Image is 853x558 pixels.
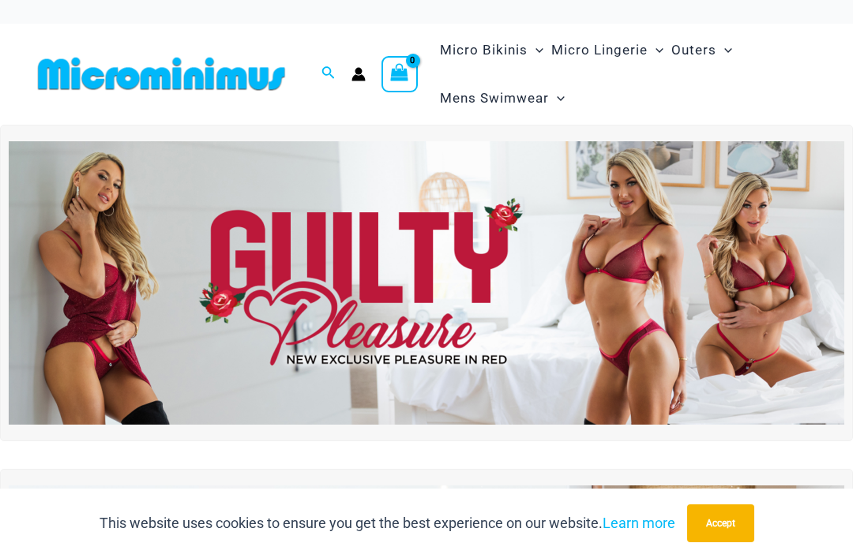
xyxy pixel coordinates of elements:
a: View Shopping Cart, empty [381,56,418,92]
span: Menu Toggle [648,30,663,70]
a: Micro LingerieMenu ToggleMenu Toggle [547,26,667,74]
span: Menu Toggle [528,30,543,70]
a: Account icon link [351,67,366,81]
span: Outers [671,30,716,70]
span: Menu Toggle [716,30,732,70]
span: Micro Bikinis [440,30,528,70]
a: OutersMenu ToggleMenu Toggle [667,26,736,74]
img: Guilty Pleasures Red Lingerie [9,141,844,425]
nav: Site Navigation [434,24,821,125]
span: Mens Swimwear [440,78,549,118]
span: Micro Lingerie [551,30,648,70]
p: This website uses cookies to ensure you get the best experience on our website. [100,511,675,535]
button: Accept [687,504,754,542]
img: MM SHOP LOGO FLAT [32,56,291,92]
a: Micro BikinisMenu ToggleMenu Toggle [436,26,547,74]
a: Learn more [603,515,675,531]
span: Menu Toggle [549,78,565,118]
a: Mens SwimwearMenu ToggleMenu Toggle [436,74,569,122]
a: Search icon link [321,64,336,84]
